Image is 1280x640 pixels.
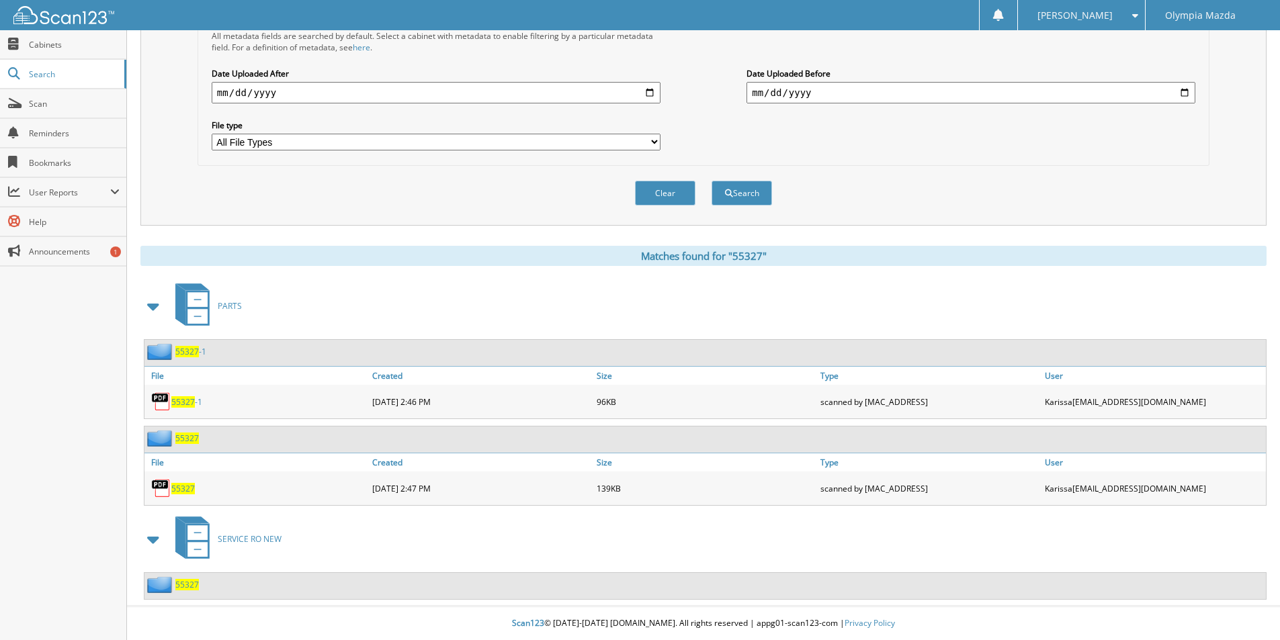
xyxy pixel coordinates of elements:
div: scanned by [MAC_ADDRESS] [817,388,1041,415]
a: Size [593,453,818,471]
a: PARTS [167,279,242,332]
div: All metadata fields are searched by default. Select a cabinet with metadata to enable filtering b... [212,30,660,53]
a: 55327 [175,579,199,590]
a: Type [817,367,1041,385]
label: Date Uploaded After [212,68,660,79]
div: 139KB [593,475,818,502]
a: 55327 [171,483,195,494]
div: scanned by [MAC_ADDRESS] [817,475,1041,502]
span: 55327 [171,396,195,408]
a: File [144,453,369,471]
a: 55327-1 [175,346,206,357]
span: SERVICE RO NEW [218,533,282,545]
label: Date Uploaded Before [746,68,1195,79]
span: Cabinets [29,39,120,50]
span: Announcements [29,246,120,257]
a: 55327 [175,432,199,444]
label: File type [212,120,660,131]
a: Privacy Policy [845,617,895,629]
a: User [1041,453,1266,471]
span: [PERSON_NAME] [1037,11,1113,19]
input: start [212,82,660,103]
button: Search [712,181,772,205]
div: Karissa [EMAIL_ADDRESS][DOMAIN_NAME] [1041,475,1266,502]
a: 55327-1 [171,396,202,408]
button: Clear [635,181,695,205]
span: 55327 [175,346,199,357]
span: Bookmarks [29,157,120,169]
img: PDF.png [151,392,171,412]
img: folder2.png [147,430,175,447]
div: © [DATE]-[DATE] [DOMAIN_NAME]. All rights reserved | appg01-scan123-com | [127,607,1280,640]
a: SERVICE RO NEW [167,512,282,565]
span: User Reports [29,187,110,198]
div: [DATE] 2:47 PM [369,475,593,502]
img: folder2.png [147,343,175,360]
img: scan123-logo-white.svg [13,6,114,24]
a: here [353,42,370,53]
span: Search [29,68,118,80]
span: PARTS [218,300,242,312]
a: User [1041,367,1266,385]
div: 96KB [593,388,818,415]
span: Scan [29,98,120,109]
span: Scan123 [512,617,544,629]
div: [DATE] 2:46 PM [369,388,593,415]
div: Karissa [EMAIL_ADDRESS][DOMAIN_NAME] [1041,388,1266,415]
div: Matches found for "55327" [140,246,1267,266]
a: Created [369,453,593,471]
input: end [746,82,1195,103]
img: folder2.png [147,576,175,593]
a: Type [817,453,1041,471]
img: PDF.png [151,478,171,498]
a: Size [593,367,818,385]
div: 1 [110,246,121,257]
span: Help [29,216,120,228]
a: Created [369,367,593,385]
span: Olympia Mazda [1165,11,1236,19]
a: File [144,367,369,385]
span: Reminders [29,128,120,139]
